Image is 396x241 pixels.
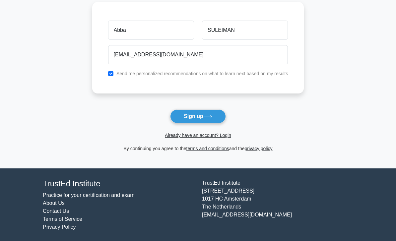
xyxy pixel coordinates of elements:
[108,21,194,40] input: First name
[43,216,82,222] a: Terms of Service
[43,224,76,230] a: Privacy Policy
[116,71,288,76] label: Send me personalized recommendations on what to learn next based on my results
[43,208,69,214] a: Contact Us
[186,146,229,151] a: terms and conditions
[43,200,65,206] a: About Us
[202,21,288,40] input: Last name
[198,179,357,231] div: TrustEd Institute [STREET_ADDRESS] 1017 HC Amsterdam The Netherlands [EMAIL_ADDRESS][DOMAIN_NAME]
[43,192,135,198] a: Practice for your certification and exam
[170,109,226,123] button: Sign up
[108,45,288,64] input: Email
[43,179,194,189] h4: TrustEd Institute
[245,146,273,151] a: privacy policy
[165,133,231,138] a: Already have an account? Login
[88,145,308,152] div: By continuing you agree to the and the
